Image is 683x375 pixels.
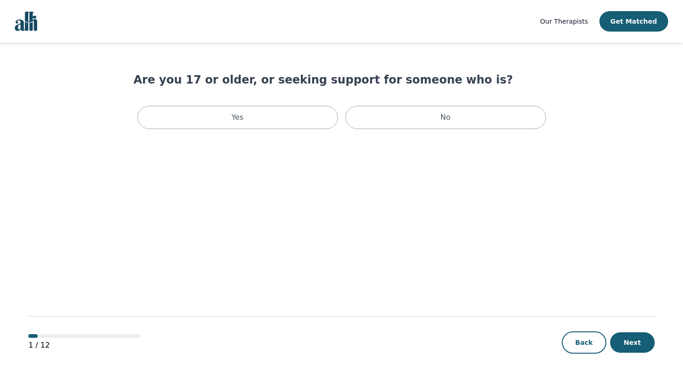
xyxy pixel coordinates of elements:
h1: Are you 17 or older, or seeking support for someone who is? [134,72,550,87]
button: Next [610,332,655,353]
button: Get Matched [599,11,668,32]
span: Our Therapists [540,18,588,25]
a: Our Therapists [540,16,588,27]
p: 1 / 12 [28,340,140,351]
p: No [441,112,451,123]
button: Back [562,331,606,354]
p: Yes [232,112,244,123]
img: alli logo [15,12,37,31]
